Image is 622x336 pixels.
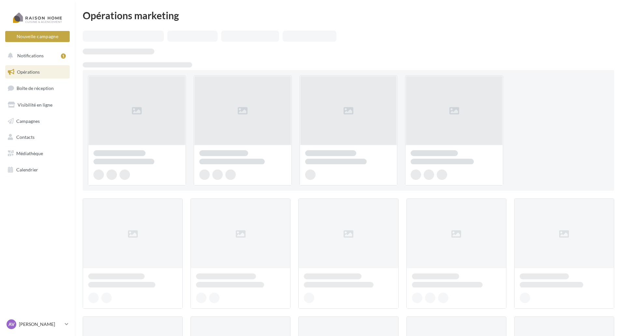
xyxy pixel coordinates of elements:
span: Visibilité en ligne [18,102,52,108]
span: Campagnes [16,118,40,124]
span: Boîte de réception [17,85,54,91]
a: Boîte de réception [4,81,71,95]
span: Opérations [17,69,40,75]
a: Contacts [4,130,71,144]
a: Opérations [4,65,71,79]
div: Opérations marketing [83,10,614,20]
a: AV [PERSON_NAME] [5,318,70,330]
a: Médiathèque [4,147,71,160]
span: Médiathèque [16,151,43,156]
span: AV [8,321,15,328]
button: Notifications 1 [4,49,68,63]
span: Calendrier [16,167,38,172]
a: Calendrier [4,163,71,177]
div: 1 [61,53,66,59]
p: [PERSON_NAME] [19,321,62,328]
a: Campagnes [4,114,71,128]
button: Nouvelle campagne [5,31,70,42]
span: Notifications [17,53,44,58]
span: Contacts [16,134,35,140]
a: Visibilité en ligne [4,98,71,112]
